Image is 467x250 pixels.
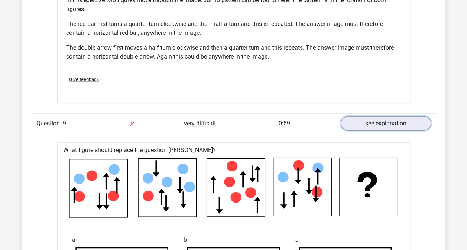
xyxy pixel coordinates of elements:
span: 0:59 [279,120,290,127]
a: see explanation [341,116,431,131]
span: c [295,233,298,247]
span: very difficult [184,120,216,127]
span: Give feedback [69,77,99,82]
span: 9 [63,120,66,127]
span: Question [36,119,63,128]
p: The double arrow first moves a half turn clockwise and then a quarter turn and this repeats. The ... [66,43,401,61]
span: b [184,233,187,247]
p: The red bar first turns a quarter turn clockwise and then half a turn and this is repeated. The a... [66,20,401,37]
span: a [72,233,75,247]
